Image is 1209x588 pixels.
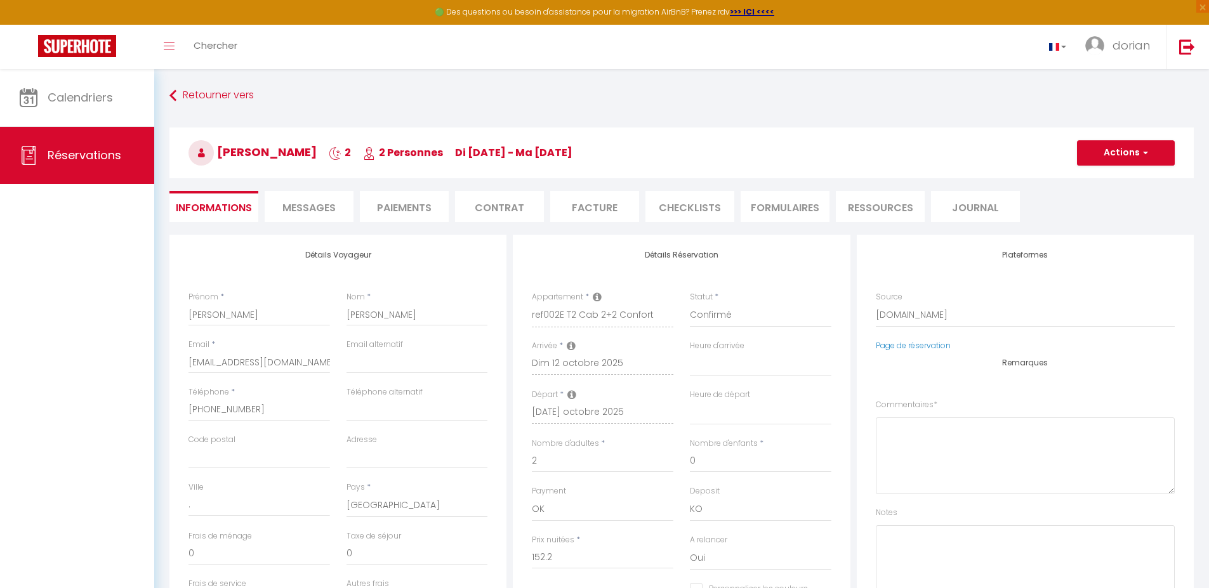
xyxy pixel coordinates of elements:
li: Ressources [836,191,925,222]
li: CHECKLISTS [645,191,734,222]
img: ... [1085,36,1104,55]
span: 2 Personnes [363,145,443,160]
li: Facture [550,191,639,222]
a: ... dorian [1076,25,1166,69]
label: Appartement [532,291,583,303]
label: Email [188,339,209,351]
label: Notes [876,507,897,519]
a: >>> ICI <<<< [730,6,774,17]
label: Ville [188,481,204,493]
h4: Plateformes [876,251,1175,259]
button: Actions [1077,140,1175,166]
span: [PERSON_NAME] [188,144,317,160]
label: Payment [532,485,566,497]
label: Prénom [188,291,218,303]
label: Taxe de séjour [347,530,401,542]
label: Nombre d'enfants [690,438,758,450]
label: Source [876,291,902,303]
a: Page de réservation [876,340,951,351]
label: Adresse [347,434,377,446]
label: Code postal [188,434,235,446]
label: Arrivée [532,340,557,352]
label: Téléphone alternatif [347,386,423,398]
label: Prix nuitées [532,534,574,546]
label: Email alternatif [347,339,403,351]
label: Heure de départ [690,389,750,401]
label: Nombre d'adultes [532,438,599,450]
li: Contrat [455,191,544,222]
li: Paiements [360,191,449,222]
label: Heure d'arrivée [690,340,744,352]
label: Nom [347,291,365,303]
label: Pays [347,481,365,493]
span: Chercher [194,39,237,52]
a: Retourner vers [169,84,1194,107]
label: A relancer [690,534,727,546]
label: Départ [532,389,558,401]
label: Commentaires [876,399,937,411]
span: Réservations [48,147,121,163]
span: Calendriers [48,89,113,105]
img: Super Booking [38,35,116,57]
label: Téléphone [188,386,229,398]
span: 2 [329,145,351,160]
h4: Remarques [876,358,1175,367]
label: Deposit [690,485,720,497]
label: Statut [690,291,713,303]
span: dorian [1113,37,1150,53]
li: FORMULAIRES [741,191,829,222]
span: di [DATE] - ma [DATE] [455,145,572,160]
li: Informations [169,191,258,222]
h4: Détails Voyageur [188,251,487,259]
span: Messages [282,200,336,215]
a: Chercher [184,25,247,69]
img: logout [1179,39,1195,55]
label: Frais de ménage [188,530,252,542]
li: Journal [931,191,1020,222]
h4: Détails Réservation [532,251,831,259]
